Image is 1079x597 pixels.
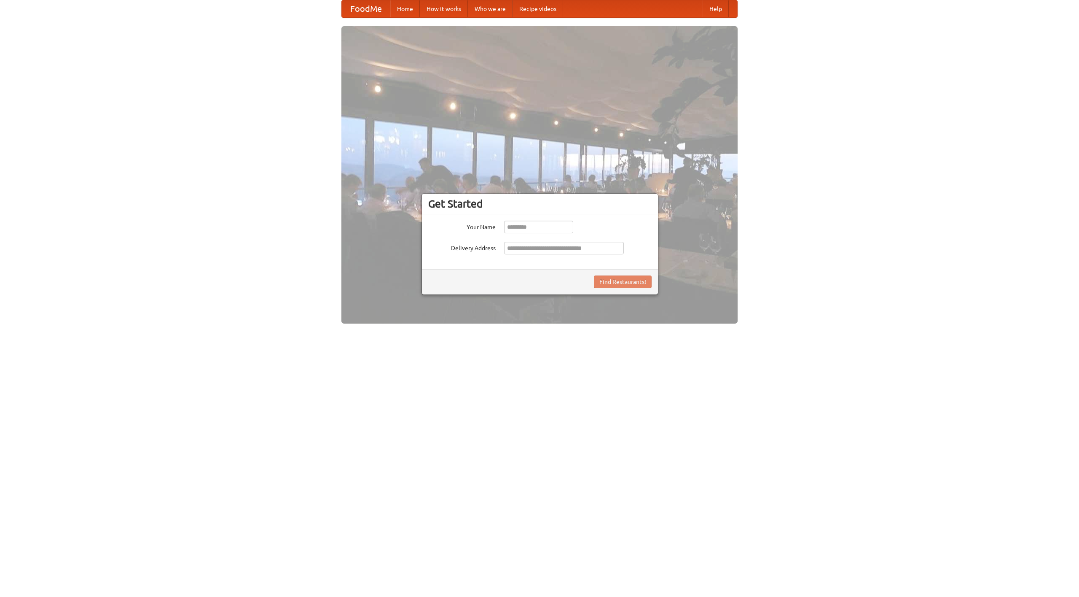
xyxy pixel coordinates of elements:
label: Delivery Address [428,242,496,252]
a: Who we are [468,0,513,17]
a: How it works [420,0,468,17]
a: FoodMe [342,0,390,17]
a: Help [703,0,729,17]
a: Recipe videos [513,0,563,17]
h3: Get Started [428,197,652,210]
a: Home [390,0,420,17]
button: Find Restaurants! [594,276,652,288]
label: Your Name [428,221,496,231]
